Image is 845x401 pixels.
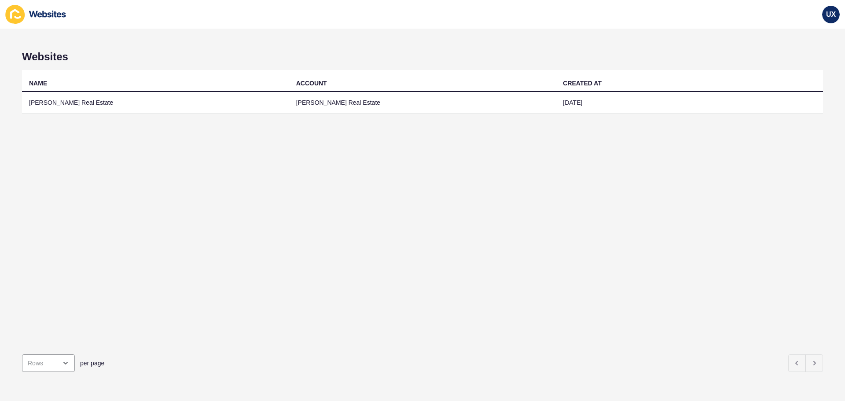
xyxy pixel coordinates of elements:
[556,92,823,114] td: [DATE]
[80,359,104,368] span: per page
[563,79,602,88] div: CREATED AT
[29,79,47,88] div: NAME
[22,92,289,114] td: [PERSON_NAME] Real Estate
[296,79,327,88] div: ACCOUNT
[22,51,823,63] h1: Websites
[289,92,556,114] td: [PERSON_NAME] Real Estate
[22,354,75,372] div: open menu
[826,10,836,19] span: UX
